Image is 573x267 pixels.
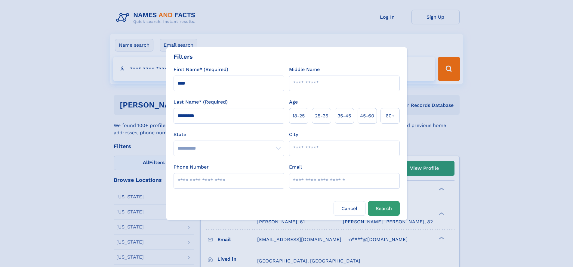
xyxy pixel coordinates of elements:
[289,163,302,171] label: Email
[368,201,400,216] button: Search
[174,52,193,61] div: Filters
[174,98,228,106] label: Last Name* (Required)
[289,131,298,138] label: City
[337,112,351,120] span: 35‑45
[360,112,374,120] span: 45‑60
[289,66,320,73] label: Middle Name
[386,112,395,120] span: 60+
[174,66,228,73] label: First Name* (Required)
[334,201,365,216] label: Cancel
[289,98,298,106] label: Age
[315,112,328,120] span: 25‑35
[292,112,305,120] span: 18‑25
[174,131,284,138] label: State
[174,163,209,171] label: Phone Number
